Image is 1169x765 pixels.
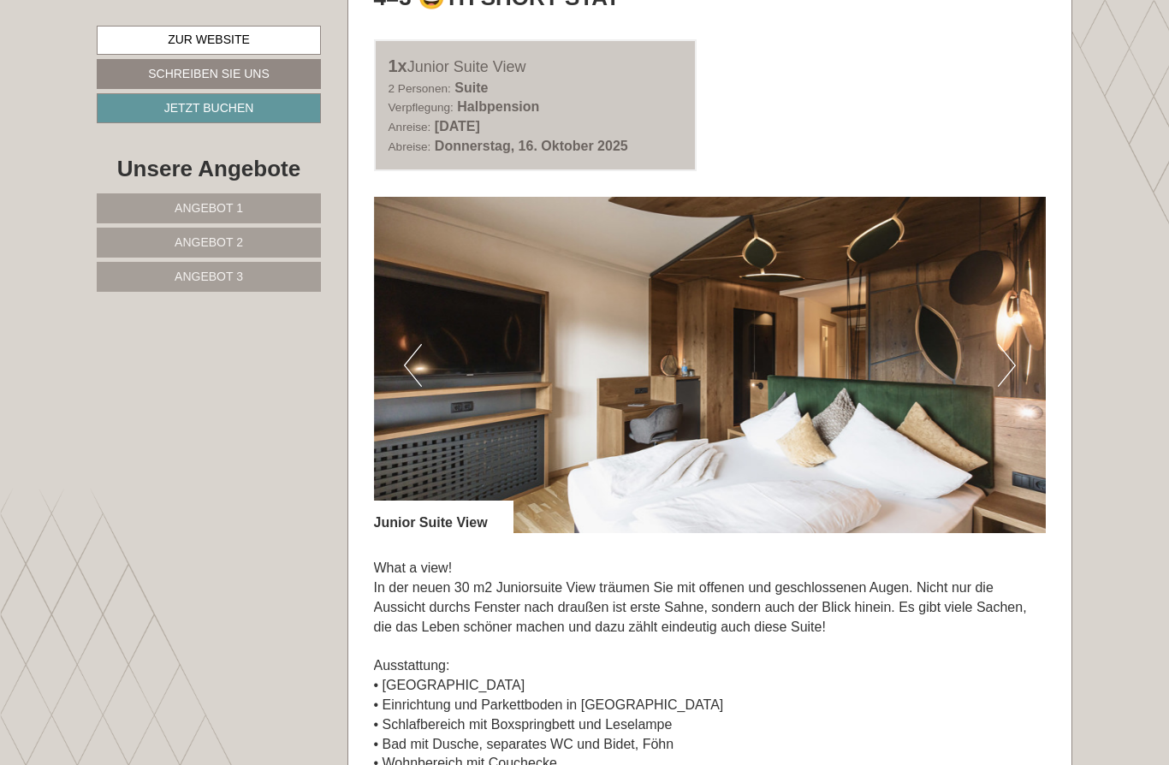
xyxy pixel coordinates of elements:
span: Angebot 1 [175,201,243,215]
button: Previous [404,344,422,387]
span: Angebot 3 [175,270,243,283]
b: Suite [454,80,488,95]
span: Angebot 2 [175,235,243,249]
div: Unsere Angebote [97,153,321,185]
b: 1x [389,56,407,75]
small: 2 Personen: [389,82,451,95]
b: Donnerstag, 16. Oktober 2025 [435,139,628,153]
a: Zur Website [97,26,321,55]
a: Jetzt buchen [97,93,321,123]
b: [DATE] [435,119,480,133]
small: Anreise: [389,121,431,133]
button: Next [998,344,1016,387]
img: image [374,197,1047,533]
div: Junior Suite View [374,501,513,533]
b: Halbpension [457,99,539,114]
small: Abreise: [389,140,431,153]
div: Junior Suite View [389,54,683,79]
a: Schreiben Sie uns [97,59,321,89]
small: Verpflegung: [389,101,454,114]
